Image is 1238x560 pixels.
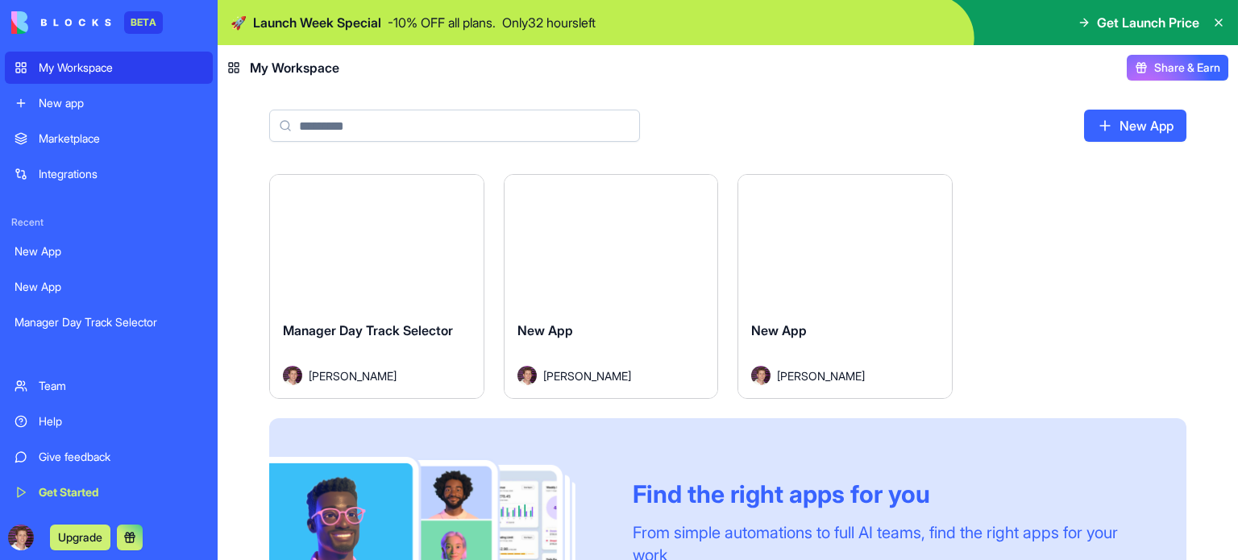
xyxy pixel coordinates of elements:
button: Share & Earn [1127,55,1228,81]
a: Upgrade [50,529,110,545]
span: New App [517,322,573,338]
a: New app [5,87,213,119]
img: Avatar [517,366,537,385]
button: Upgrade [50,525,110,550]
span: [PERSON_NAME] [777,367,865,384]
div: Team [39,378,203,394]
a: Integrations [5,158,213,190]
span: Share & Earn [1154,60,1220,76]
div: Manager Day Track Selector [15,314,203,330]
span: 🚀 [231,13,247,32]
a: New AppAvatar[PERSON_NAME] [504,174,719,399]
div: Integrations [39,166,203,182]
span: My Workspace [250,58,339,77]
a: New App [1084,110,1186,142]
a: Manager Day Track Selector [5,306,213,338]
span: Recent [5,216,213,229]
div: New app [39,95,203,111]
span: Manager Day Track Selector [283,322,453,338]
a: My Workspace [5,52,213,84]
a: BETA [11,11,163,34]
div: My Workspace [39,60,203,76]
a: New AppAvatar[PERSON_NAME] [737,174,953,399]
div: Give feedback [39,449,203,465]
p: - 10 % OFF all plans. [388,13,496,32]
img: Avatar [283,366,302,385]
a: Help [5,405,213,438]
a: Marketplace [5,122,213,155]
div: New App [15,279,203,295]
div: Marketplace [39,131,203,147]
span: [PERSON_NAME] [309,367,397,384]
div: Help [39,413,203,429]
div: BETA [124,11,163,34]
div: Find the right apps for you [633,479,1148,508]
div: New App [15,243,203,259]
a: New App [5,235,213,268]
img: logo [11,11,111,34]
span: Launch Week Special [253,13,381,32]
div: Get Started [39,484,203,500]
p: Only 32 hours left [502,13,596,32]
a: Get Started [5,476,213,508]
img: Avatar [751,366,771,385]
a: Give feedback [5,441,213,473]
span: Get Launch Price [1097,13,1199,32]
a: Manager Day Track SelectorAvatar[PERSON_NAME] [269,174,484,399]
span: New App [751,322,807,338]
span: [PERSON_NAME] [543,367,631,384]
a: New App [5,271,213,303]
a: Team [5,370,213,402]
img: ACg8ocKD9Ijsh0tOt2rStbhK1dGRFaGkWqSBycj3cEGR-IABVQulg99U1A=s96-c [8,525,34,550]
